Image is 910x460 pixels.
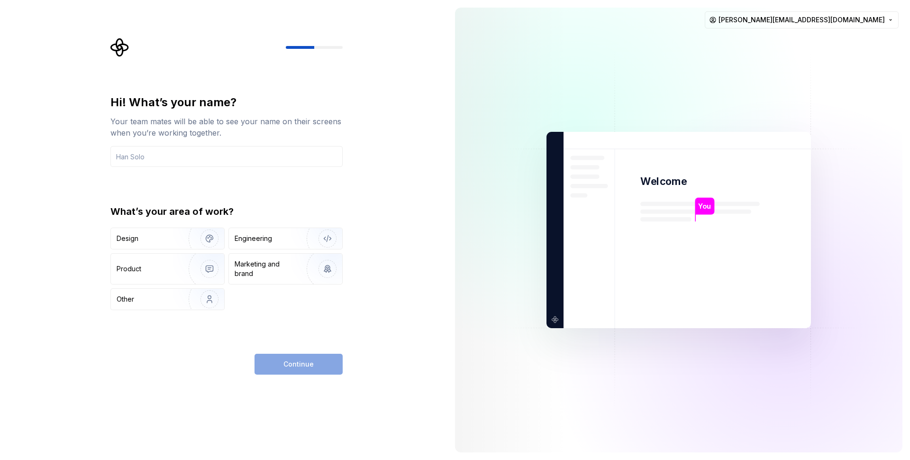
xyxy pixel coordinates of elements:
[117,264,141,274] div: Product
[235,259,299,278] div: Marketing and brand
[235,234,272,243] div: Engineering
[698,201,711,212] p: You
[117,294,134,304] div: Other
[110,38,129,57] svg: Supernova Logo
[110,116,343,138] div: Your team mates will be able to see your name on their screens when you’re working together.
[719,15,885,25] span: [PERSON_NAME][EMAIL_ADDRESS][DOMAIN_NAME]
[110,95,343,110] div: Hi! What’s your name?
[705,11,899,28] button: [PERSON_NAME][EMAIL_ADDRESS][DOMAIN_NAME]
[110,205,343,218] div: What’s your area of work?
[640,175,687,188] p: Welcome
[110,146,343,167] input: Han Solo
[117,234,138,243] div: Design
